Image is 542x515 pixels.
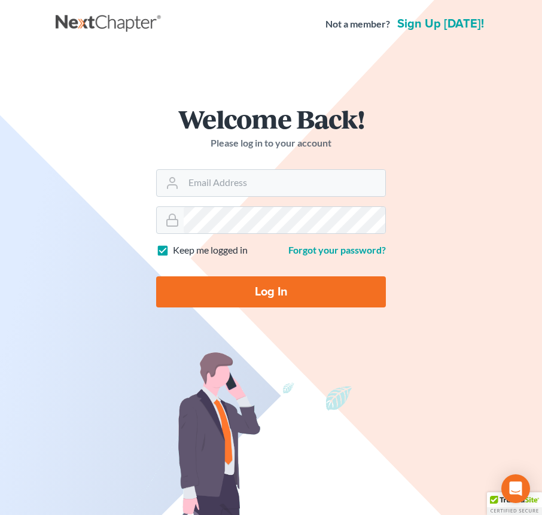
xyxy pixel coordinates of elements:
input: Email Address [184,170,385,196]
div: Open Intercom Messenger [501,474,530,503]
a: Forgot your password? [288,244,386,255]
h1: Welcome Back! [156,106,386,132]
input: Log In [156,276,386,307]
p: Please log in to your account [156,136,386,150]
a: Sign up [DATE]! [395,18,486,30]
div: TrustedSite Certified [487,492,542,515]
label: Keep me logged in [173,243,248,257]
strong: Not a member? [325,17,390,31]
